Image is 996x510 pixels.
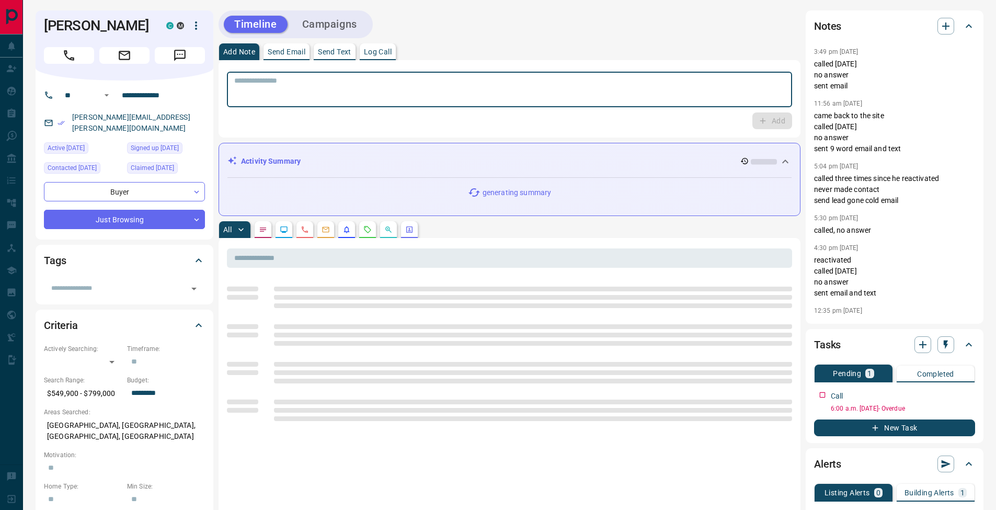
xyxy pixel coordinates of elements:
p: 1 [960,489,965,496]
span: Call [44,47,94,64]
p: 0 [876,489,880,496]
span: Contacted [DATE] [48,163,97,173]
div: Thu Aug 31 2023 [127,162,205,177]
span: Active [DATE] [48,143,85,153]
div: Alerts [814,451,975,477]
h2: Criteria [44,317,78,334]
a: [PERSON_NAME][EMAIL_ADDRESS][PERSON_NAME][DOMAIN_NAME] [72,113,190,132]
p: Min Size: [127,482,205,491]
p: Building Alerts [905,489,954,496]
span: Email [99,47,150,64]
p: All [223,226,232,233]
p: Call [831,391,843,402]
h2: Tags [44,252,66,269]
div: Just Browsing [44,210,205,229]
span: Claimed [DATE] [131,163,174,173]
p: Search Range: [44,376,122,385]
div: Wed Sep 10 2025 [44,142,122,157]
p: 1 [867,370,872,377]
p: $549,900 - $799,000 [44,385,122,402]
p: Pending [833,370,861,377]
p: Send Email [268,48,305,55]
svg: Requests [363,225,372,234]
div: Buyer [44,182,205,201]
button: Open [100,89,113,101]
p: Actively Searching: [44,344,122,354]
p: Completed [917,370,954,378]
span: Message [155,47,205,64]
p: came back to the site called [DATE] no answer sent 9 word email and text [814,110,975,154]
p: reactivated called [DATE] no answer sent email and text [814,255,975,299]
div: Tags [44,248,205,273]
p: Motivation: [44,450,205,460]
p: Home Type: [44,482,122,491]
div: Notes [814,14,975,39]
h2: Alerts [814,456,841,472]
button: Timeline [224,16,288,33]
button: Campaigns [292,16,368,33]
div: condos.ca [166,22,174,29]
h2: Tasks [814,336,841,353]
svg: Notes [259,225,267,234]
div: mrloft.ca [177,22,184,29]
p: 4:30 pm [DATE] [814,244,858,252]
svg: Agent Actions [405,225,414,234]
div: Tasks [814,332,975,357]
p: 6:00 a.m. [DATE] - Overdue [831,404,975,413]
p: 5:30 pm [DATE] [814,214,858,222]
p: Timeframe: [127,344,205,354]
div: Sun Feb 07 2016 [127,142,205,157]
p: Budget: [127,376,205,385]
svg: Listing Alerts [342,225,351,234]
p: called [DATE] no answer sent email [814,59,975,92]
p: 12:35 pm [DATE] [814,307,862,314]
p: 11:56 am [DATE] [814,100,862,107]
button: New Task [814,420,975,436]
p: Listing Alerts [825,489,870,496]
svg: Opportunities [384,225,393,234]
p: [GEOGRAPHIC_DATA], [GEOGRAPHIC_DATA], [GEOGRAPHIC_DATA], [GEOGRAPHIC_DATA] [44,417,205,445]
div: Wed Sep 10 2025 [44,162,122,177]
svg: Email Verified [58,119,65,127]
div: Activity Summary [227,152,792,171]
svg: Emails [322,225,330,234]
button: Open [187,281,201,296]
svg: Calls [301,225,309,234]
p: Add Note [223,48,255,55]
span: Signed up [DATE] [131,143,179,153]
p: called, no answer [814,225,975,236]
div: Criteria [44,313,205,338]
p: Log Call [364,48,392,55]
p: Activity Summary [241,156,301,167]
h1: [PERSON_NAME] [44,17,151,34]
p: 5:04 pm [DATE] [814,163,858,170]
p: Areas Searched: [44,407,205,417]
p: called three times since he reactivated never made contact send lead gone cold email [814,173,975,206]
h2: Notes [814,18,841,35]
p: Send Text [318,48,351,55]
p: 3:49 pm [DATE] [814,48,858,55]
p: generating summary [483,187,551,198]
svg: Lead Browsing Activity [280,225,288,234]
